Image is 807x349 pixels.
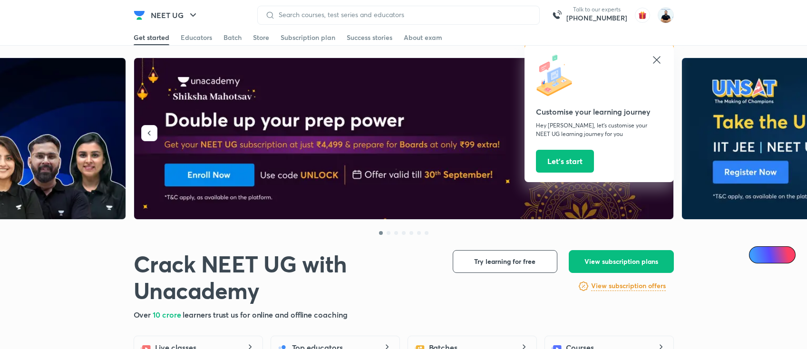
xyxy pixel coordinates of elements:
span: 10 crore [153,310,183,320]
img: Company Logo [134,10,145,21]
div: About exam [404,33,442,42]
img: Icon [755,251,762,259]
a: Educators [181,30,212,45]
a: View subscription offers [591,281,666,292]
button: NEET UG [145,6,204,25]
div: Subscription plan [281,33,335,42]
input: Search courses, test series and educators [275,11,532,19]
a: Store [253,30,269,45]
div: Get started [134,33,169,42]
img: Subhash Chandra Yadav [658,7,674,23]
h6: View subscription offers [591,281,666,291]
img: avatar [635,8,650,23]
div: Store [253,33,269,42]
span: learners trust us for online and offline coaching [183,310,347,320]
button: View subscription plans [569,250,674,273]
a: [PHONE_NUMBER] [566,13,627,23]
div: Success stories [347,33,392,42]
div: Batch [224,33,242,42]
a: Success stories [347,30,392,45]
img: call-us [547,6,566,25]
button: Let’s start [536,150,594,173]
a: Batch [224,30,242,45]
img: icon [536,54,579,97]
span: Try learning for free [474,257,535,266]
p: Hey [PERSON_NAME], let’s customise your NEET UG learning journey for you [536,121,662,138]
a: Get started [134,30,169,45]
span: Over [134,310,153,320]
a: About exam [404,30,442,45]
span: Ai Doubts [765,251,790,259]
a: Ai Doubts [749,246,796,263]
a: Subscription plan [281,30,335,45]
button: Try learning for free [453,250,557,273]
p: Talk to our experts [566,6,627,13]
div: Educators [181,33,212,42]
span: View subscription plans [584,257,658,266]
h5: Customise your learning journey [536,106,662,117]
h1: Crack NEET UG with Unacademy [134,250,438,303]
